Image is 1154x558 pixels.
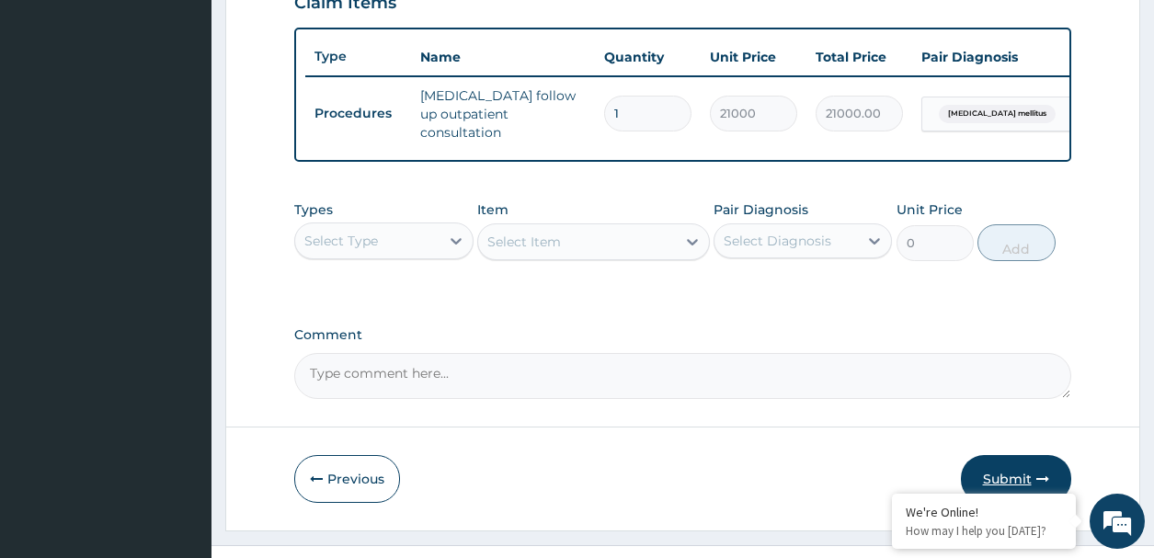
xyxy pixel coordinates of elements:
[724,232,831,250] div: Select Diagnosis
[906,504,1062,520] div: We're Online!
[9,367,350,431] textarea: Type your message and hit 'Enter'
[107,164,254,349] span: We're online!
[302,9,346,53] div: Minimize live chat window
[305,97,411,131] td: Procedures
[411,39,595,75] th: Name
[595,39,701,75] th: Quantity
[701,39,806,75] th: Unit Price
[411,77,595,151] td: [MEDICAL_DATA] follow up outpatient consultation
[304,232,378,250] div: Select Type
[961,455,1071,503] button: Submit
[305,40,411,74] th: Type
[906,523,1062,539] p: How may I help you today?
[912,39,1114,75] th: Pair Diagnosis
[477,200,508,219] label: Item
[294,455,400,503] button: Previous
[294,327,1070,343] label: Comment
[939,105,1056,123] span: [MEDICAL_DATA] mellitus
[96,103,309,127] div: Chat with us now
[977,224,1055,261] button: Add
[34,92,74,138] img: d_794563401_company_1708531726252_794563401
[806,39,912,75] th: Total Price
[294,202,333,218] label: Types
[897,200,963,219] label: Unit Price
[714,200,808,219] label: Pair Diagnosis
